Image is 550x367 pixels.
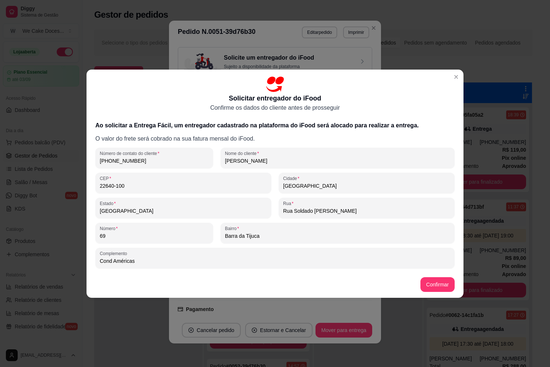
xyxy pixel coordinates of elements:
button: Confirmar [420,277,455,292]
label: CEP [100,175,114,181]
input: Nome do cliente [225,157,450,165]
p: Solicitar entregador do iFood [229,93,321,103]
label: Nome do cliente [225,150,261,156]
label: Bairro [225,225,241,232]
button: Close [450,71,462,83]
label: Estado [100,200,118,207]
p: Confirme os dados do cliente antes de prosseguir [210,103,340,112]
input: Bairro [225,232,450,240]
p: O valor do frete será cobrado na sua fatura mensal do iFood. [95,134,455,143]
input: Número de contato do cliente [100,157,209,165]
input: Complemento [100,257,450,265]
label: Rua [283,200,296,207]
label: Cidade [283,175,302,181]
h3: Ao solicitar a Entrega Fácil, um entregador cadastrado na plataforma do iFood será alocado para r... [95,121,455,130]
input: Rua [283,207,450,215]
input: Número [100,232,209,240]
input: Estado [100,207,267,215]
label: Número [100,225,120,232]
input: CEP [100,182,267,190]
input: Cidade [283,182,450,190]
label: Número de contato do cliente [100,150,162,156]
label: Complemento [100,250,130,257]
